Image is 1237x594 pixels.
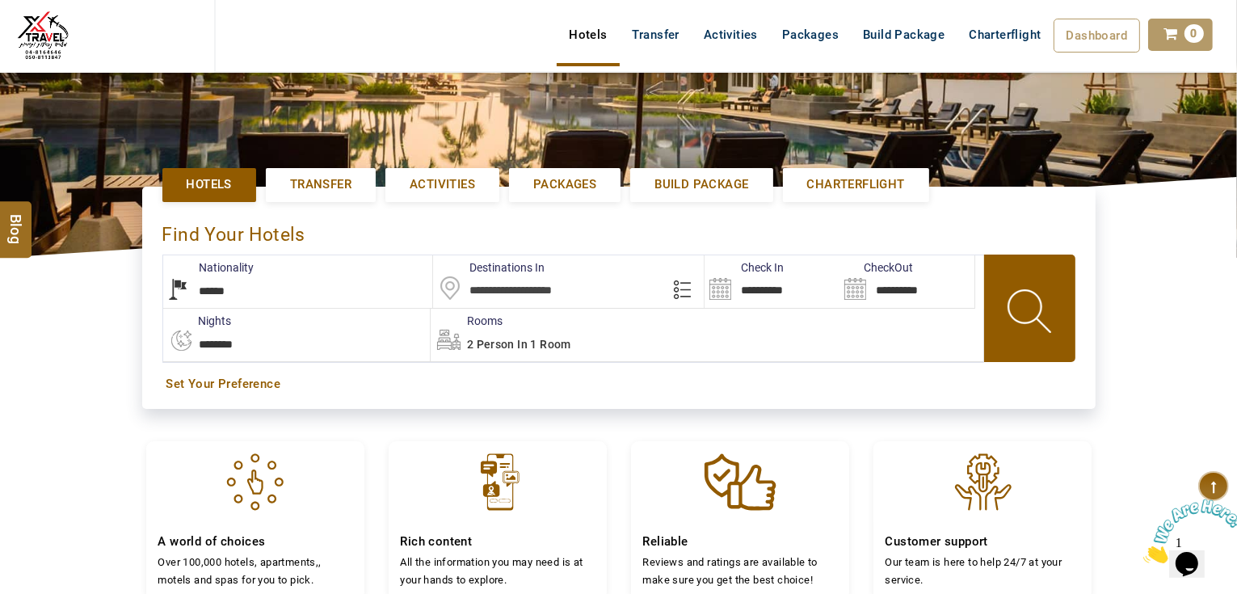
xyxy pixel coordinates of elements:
[401,554,595,588] p: All the information you may need is at your hands to explore.
[654,176,748,193] span: Build Package
[886,554,1079,588] p: Our team is here to help 24/7 at your service.
[705,259,784,276] label: Check In
[1067,28,1128,43] span: Dashboard
[886,534,1079,550] h4: Customer support
[158,554,352,588] p: Over 100,000 hotels, apartments,, motels and spas for you to pick.
[643,534,837,550] h4: Reliable
[509,168,621,201] a: Packages
[12,6,74,68] img: The Royal Line Holidays
[839,259,913,276] label: CheckOut
[410,176,475,193] span: Activities
[969,27,1041,42] span: Charterflight
[385,168,499,201] a: Activities
[807,176,905,193] span: Charterflight
[839,255,974,308] input: Search
[158,534,352,550] h4: A world of choices
[705,255,839,308] input: Search
[620,19,692,51] a: Transfer
[166,376,1071,393] a: Set Your Preference
[533,176,596,193] span: Packages
[431,313,503,329] label: Rooms
[6,6,13,20] span: 1
[557,19,619,51] a: Hotels
[467,338,571,351] span: 2 Person in 1 Room
[401,534,595,550] h4: Rich content
[783,168,929,201] a: Charterflight
[851,19,957,51] a: Build Package
[433,259,545,276] label: Destinations In
[290,176,351,193] span: Transfer
[6,213,27,227] span: Blog
[957,19,1053,51] a: Charterflight
[6,6,107,70] img: Chat attention grabber
[163,259,255,276] label: Nationality
[162,207,1075,255] div: Find Your Hotels
[162,168,256,201] a: Hotels
[1184,24,1204,43] span: 0
[162,313,232,329] label: nights
[630,168,772,201] a: Build Package
[1137,493,1237,570] iframe: chat widget
[643,554,837,588] p: Reviews and ratings are available to make sure you get the best choice!
[692,19,770,51] a: Activities
[187,176,232,193] span: Hotels
[266,168,376,201] a: Transfer
[770,19,851,51] a: Packages
[1148,19,1213,51] a: 0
